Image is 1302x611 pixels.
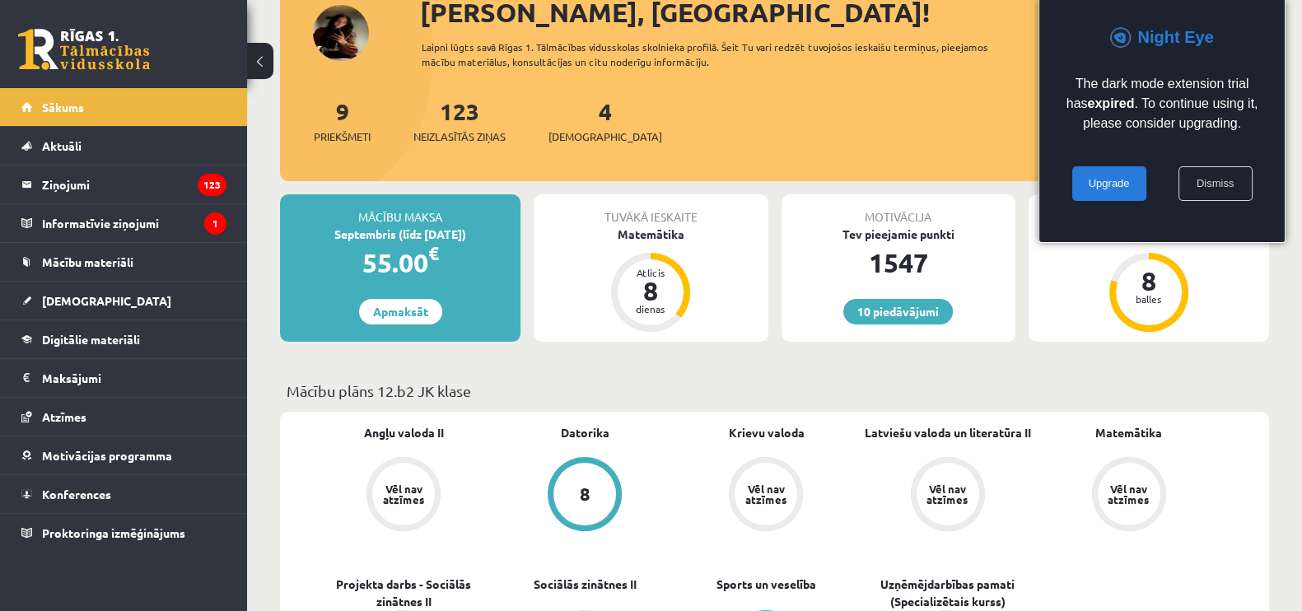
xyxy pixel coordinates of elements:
a: 9Priekšmeti [314,96,371,145]
div: Pēdējā atzīme [1029,194,1269,226]
a: 10 piedāvājumi [843,299,953,324]
div: balles [1124,294,1174,304]
div: Vēl nav atzīmes [1106,483,1152,505]
a: Informatīvie ziņojumi1 [21,204,226,242]
div: Septembris (līdz [DATE]) [280,226,520,243]
div: Motivācija [782,194,1015,226]
legend: Informatīvie ziņojumi [42,204,226,242]
a: Vēl nav atzīmes [313,457,494,534]
div: Mācību maksa [280,194,520,226]
div: 1547 [782,243,1015,282]
a: Sports un veselība 8 balles [1029,226,1269,334]
a: Vēl nav atzīmes [675,457,856,534]
a: Digitālie materiāli [21,320,226,358]
span: Proktoringa izmēģinājums [42,525,185,540]
a: Sākums [21,88,226,126]
a: Mācību materiāli [21,243,226,281]
legend: Ziņojumi [42,166,226,203]
a: Atzīmes [21,398,226,436]
a: Datorika [561,424,609,441]
a: Motivācijas programma [21,436,226,474]
a: 123Neizlasītās ziņas [413,96,506,145]
a: Rīgas 1. Tālmācības vidusskola [18,29,150,70]
div: Night Eye [1137,25,1213,49]
span: Neizlasītās ziņas [413,128,506,145]
p: Mācību plāns 12.b2 JK klase [287,380,1262,402]
a: Upgrade [1072,166,1146,201]
div: 55.00 [280,243,520,282]
span: Mācību materiāli [42,254,133,269]
div: Tev pieejamie punkti [782,226,1015,243]
a: Angļu valoda II [364,424,444,441]
a: Dismiss [1178,166,1253,201]
div: Tuvākā ieskaite [534,194,768,226]
div: dienas [626,304,675,314]
span: Aktuāli [42,138,82,153]
a: Proktoringa izmēģinājums [21,514,226,552]
a: [DEMOGRAPHIC_DATA] [21,282,226,319]
div: 8 [580,485,590,503]
div: Matemātika [534,226,768,243]
a: Vēl nav atzīmes [1038,457,1220,534]
a: Latviešu valoda un literatūra II [865,424,1031,441]
a: Vēl nav atzīmes [857,457,1038,534]
span: [DEMOGRAPHIC_DATA] [42,293,171,308]
a: Uzņēmējdarbības pamati (Specializētais kurss) [857,576,1038,610]
a: Projekta darbs - Sociālās zinātnes II [313,576,494,610]
div: Vēl nav atzīmes [743,483,789,505]
div: 8 [1124,268,1174,294]
div: Vēl nav atzīmes [925,483,971,505]
span: Motivācijas programma [42,448,172,463]
a: Apmaksāt [359,299,442,324]
a: Matemātika Atlicis 8 dienas [534,226,768,334]
i: 1 [204,212,226,235]
a: 4[DEMOGRAPHIC_DATA] [548,96,662,145]
span: € [428,241,439,265]
legend: Maksājumi [42,359,226,397]
a: Krievu valoda [728,424,804,441]
div: Laipni lūgts savā Rīgas 1. Tālmācības vidusskolas skolnieka profilā. Šeit Tu vari redzēt tuvojošo... [422,40,1015,69]
a: Aktuāli [21,127,226,165]
img: QpBOHpWU8EKOw01CVLsZ3hCGtMpMpR3Q7JvWlKe+PT9H3nZXV5jEh4mKcuDd910bCpdZndFiKKPpeH2KnHRBg+8xZck+n5slv... [1110,27,1131,48]
a: Matemātika [1095,424,1162,441]
a: 8 [494,457,675,534]
span: Digitālie materiāli [42,332,140,347]
span: Konferences [42,487,111,501]
i: 123 [198,174,226,196]
div: 8 [626,278,675,304]
a: Maksājumi [21,359,226,397]
b: expired [1087,96,1134,110]
div: Atlicis [626,268,675,278]
div: The dark mode extension trial has . To continue using it, please consider upgrading. [1066,74,1258,133]
span: Sākums [42,100,84,114]
a: Sports un veselība [716,576,816,593]
span: Atzīmes [42,409,86,424]
span: [DEMOGRAPHIC_DATA] [548,128,662,145]
a: Ziņojumi123 [21,166,226,203]
span: Priekšmeti [314,128,371,145]
div: Sports un veselība [1029,226,1269,243]
a: Konferences [21,475,226,513]
div: Vēl nav atzīmes [380,483,427,505]
a: Sociālās zinātnes II [534,576,637,593]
